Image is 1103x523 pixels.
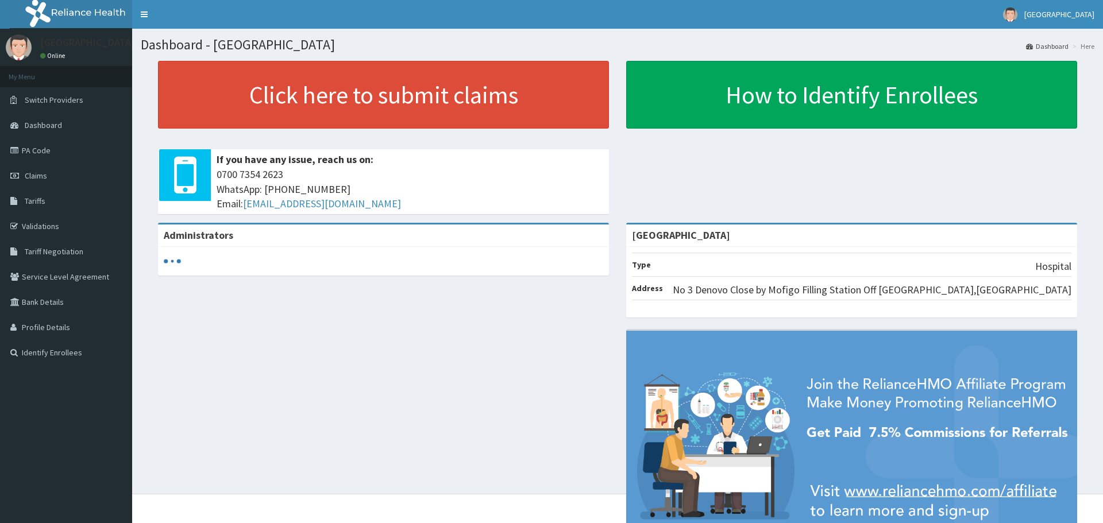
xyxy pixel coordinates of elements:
[217,167,603,211] span: 0700 7354 2623 WhatsApp: [PHONE_NUMBER] Email:
[1026,41,1069,51] a: Dashboard
[164,253,181,270] svg: audio-loading
[632,259,651,270] b: Type
[25,171,47,181] span: Claims
[626,61,1077,129] a: How to Identify Enrollees
[25,120,62,130] span: Dashboard
[158,61,609,129] a: Click here to submit claims
[1003,7,1017,22] img: User Image
[40,52,68,60] a: Online
[243,197,401,210] a: [EMAIL_ADDRESS][DOMAIN_NAME]
[25,196,45,206] span: Tariffs
[1070,41,1094,51] li: Here
[1024,9,1094,20] span: [GEOGRAPHIC_DATA]
[6,34,32,60] img: User Image
[40,37,135,48] p: [GEOGRAPHIC_DATA]
[25,95,83,105] span: Switch Providers
[217,153,373,166] b: If you have any issue, reach us on:
[673,282,1071,297] p: No 3 Denovo Close by Mofigo Filling Station Off [GEOGRAPHIC_DATA],[GEOGRAPHIC_DATA]
[141,37,1094,52] h1: Dashboard - [GEOGRAPHIC_DATA]
[164,228,233,242] b: Administrators
[632,283,663,293] b: Address
[1035,259,1071,274] p: Hospital
[25,246,83,257] span: Tariff Negotiation
[632,228,730,242] strong: [GEOGRAPHIC_DATA]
